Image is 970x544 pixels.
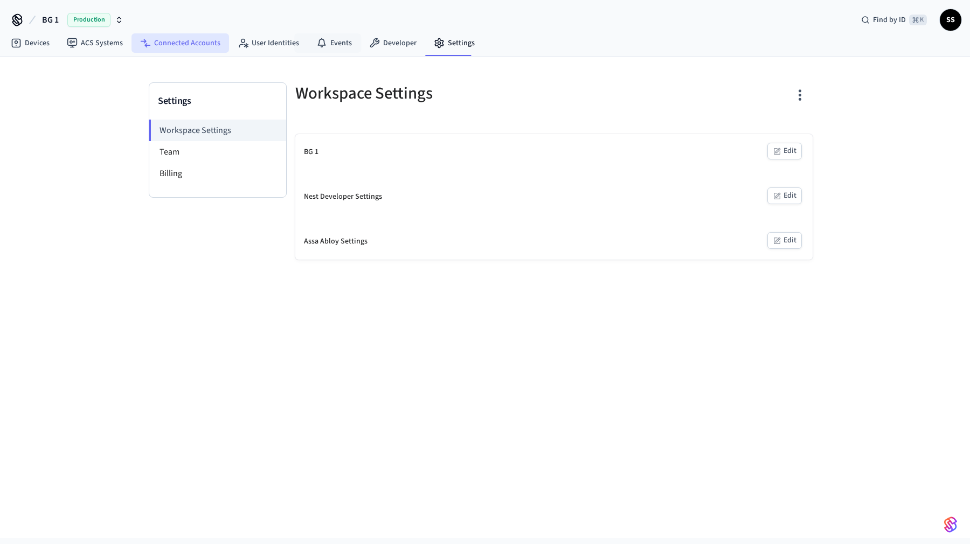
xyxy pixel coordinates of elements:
h3: Settings [158,94,278,109]
div: Find by ID⌘ K [853,10,936,30]
button: Edit [767,143,802,159]
a: Devices [2,33,58,53]
div: Nest Developer Settings [304,191,382,203]
span: Production [67,13,110,27]
li: Workspace Settings [149,120,286,141]
button: Edit [767,187,802,204]
div: BG 1 [304,147,318,158]
li: Team [149,141,286,163]
li: Billing [149,163,286,184]
span: Find by ID [873,15,906,25]
div: Assa Abloy Settings [304,236,368,247]
a: Connected Accounts [131,33,229,53]
button: SS [940,9,961,31]
img: SeamLogoGradient.69752ec5.svg [944,516,957,533]
a: Events [308,33,361,53]
span: ⌘ K [909,15,927,25]
a: User Identities [229,33,308,53]
a: ACS Systems [58,33,131,53]
a: Settings [425,33,483,53]
a: Developer [361,33,425,53]
span: SS [941,10,960,30]
button: Edit [767,232,802,249]
h5: Workspace Settings [295,82,548,104]
span: BG 1 [42,13,59,26]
